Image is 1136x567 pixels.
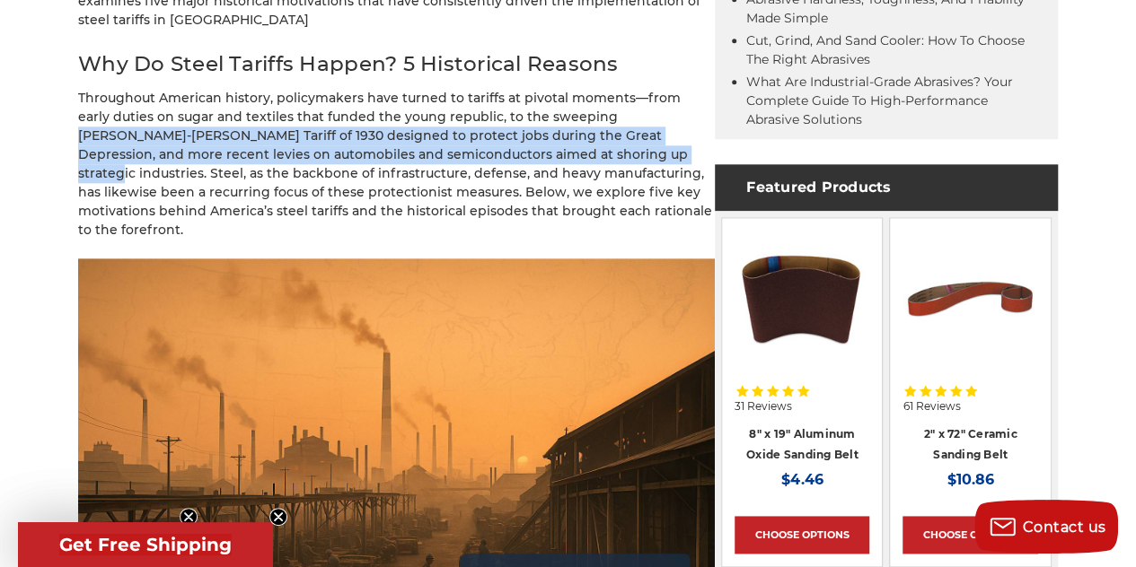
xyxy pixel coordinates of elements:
img: aluminum oxide 8x19 sanding belt [735,231,869,365]
h2: Why Do Steel Tariffs Happen? 5 Historical Reasons [78,48,715,80]
h4: Featured Products [715,164,1058,211]
img: 2" x 72" Ceramic Pipe Sanding Belt [903,231,1037,365]
a: Cut, Grind, and Sand Cooler: How to Choose the Right Abrasives [746,32,1025,67]
span: $4.46 [781,471,823,488]
div: Get Free ShippingClose teaser [18,522,273,567]
a: What Are Industrial-Grade Abrasives? Your Complete Guide to High-Performance Abrasive Solutions [746,74,1013,127]
span: Contact us [1023,519,1106,536]
button: Close teaser [269,508,287,526]
span: 61 Reviews [903,401,960,412]
a: 8" x 19" Aluminum Oxide Sanding Belt [746,427,859,461]
a: Choose Options [735,516,869,554]
span: 31 Reviews [735,401,792,412]
span: $10.86 [947,471,994,488]
span: Get Free Shipping [59,534,232,555]
a: Choose Options [903,516,1037,554]
button: Contact us [974,500,1118,554]
p: Throughout American history, policymakers have turned to tariffs at pivotal moments—from early du... [78,89,715,240]
button: Close teaser [180,508,198,526]
a: 2" x 72" Ceramic Sanding Belt [924,427,1017,461]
